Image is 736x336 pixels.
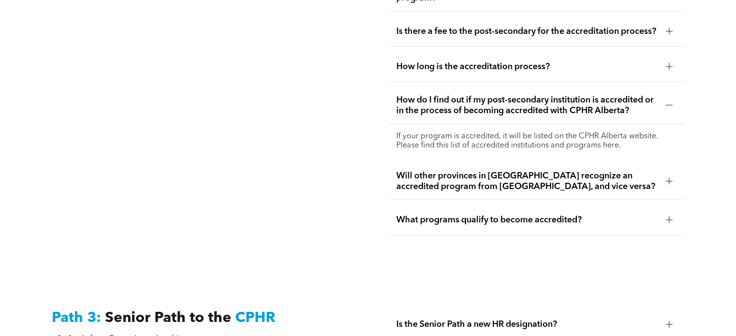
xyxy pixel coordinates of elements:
[105,311,231,325] span: Senior Path to the
[235,311,275,325] span: CPHR
[396,215,658,225] span: What programs qualify to become accredited?
[52,311,101,325] span: Path 3:
[396,61,658,72] span: How long is the accreditation process?
[396,319,658,330] span: Is the Senior Path a new HR designation?
[396,171,658,192] span: Will other provinces in [GEOGRAPHIC_DATA] recognize an accredited program from [GEOGRAPHIC_DATA],...
[396,95,658,116] span: How do I find out if my post-secondary institution is accredited or in the process of becoming ac...
[396,132,676,150] p: If your program is accredited, it will be listed on the CPHR Alberta website. Please find this li...
[396,26,658,37] span: Is there a fee to the post-secondary for the accreditation process?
